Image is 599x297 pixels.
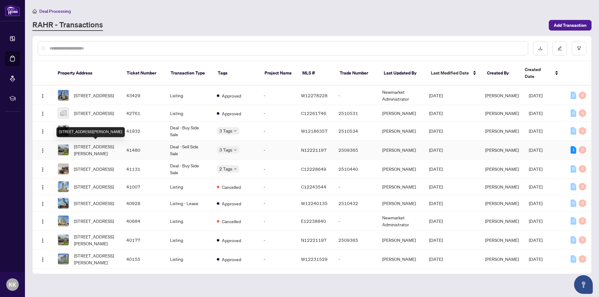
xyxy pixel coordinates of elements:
button: Logo [38,164,48,174]
td: Listing [165,250,212,269]
span: W12186357 [301,128,328,134]
td: - [334,86,377,105]
th: Trade Number [335,61,379,85]
span: [PERSON_NAME] [485,200,519,206]
td: Listing - Lease [165,195,212,212]
td: Listing [165,86,212,105]
span: [STREET_ADDRESS] [74,183,114,190]
span: [PERSON_NAME] [485,237,519,243]
span: [DATE] [429,256,443,262]
div: 0 [571,199,576,207]
div: 0 [571,92,576,99]
img: Logo [40,111,45,116]
td: - [334,250,377,269]
td: Deal - Buy Side Sale [165,122,212,141]
button: Logo [38,90,48,100]
span: [STREET_ADDRESS][PERSON_NAME] [74,143,116,157]
img: thumbnail-img [58,90,69,101]
span: C12228649 [301,166,326,172]
div: 0 [571,255,576,263]
span: Created Date [525,66,551,80]
button: Logo [38,145,48,155]
span: [DATE] [529,110,543,116]
span: [DATE] [429,110,443,116]
span: download [538,46,543,50]
td: [PERSON_NAME] [377,160,424,179]
span: [DATE] [529,128,543,134]
span: [PERSON_NAME] [485,128,519,134]
td: 40155 [121,250,165,269]
span: W12240135 [301,200,328,206]
span: Deal Processing [39,8,71,14]
td: - [334,212,377,231]
td: - [259,105,296,122]
img: thumbnail-img [58,164,69,174]
span: Approved [222,237,241,244]
td: Newmarket Administrator [377,212,424,231]
span: [STREET_ADDRESS] [74,165,114,172]
span: [STREET_ADDRESS] [74,92,114,99]
span: 2 Tags [219,165,232,172]
td: 2510534 [334,122,377,141]
img: thumbnail-img [58,181,69,192]
th: Ticket Number [122,61,166,85]
td: 2509365 [334,231,377,250]
div: 0 [571,236,576,244]
button: Logo [38,216,48,226]
span: 3 Tags [219,146,232,153]
td: 41932 [121,122,165,141]
span: [DATE] [529,237,543,243]
td: [PERSON_NAME] [377,195,424,212]
span: [PERSON_NAME] [485,110,519,116]
span: [STREET_ADDRESS][PERSON_NAME] [74,233,116,247]
img: thumbnail-img [58,145,69,155]
span: [DATE] [529,93,543,98]
td: 42761 [121,105,165,122]
button: Add Transaction [549,20,592,31]
span: Approved [222,256,241,263]
img: thumbnail-img [58,216,69,226]
td: - [259,212,296,231]
span: [DATE] [529,184,543,189]
span: W12231529 [301,256,328,262]
span: [STREET_ADDRESS] [74,218,114,224]
img: Logo [40,167,45,172]
span: [PERSON_NAME] [485,93,519,98]
img: logo [5,5,20,16]
th: Tags [213,61,260,85]
td: [PERSON_NAME] [377,122,424,141]
button: Logo [38,198,48,208]
span: [DATE] [529,147,543,153]
th: Last Modified Date [426,61,482,85]
span: Cancelled [222,184,241,190]
span: [STREET_ADDRESS] [74,200,114,207]
span: KK [9,280,16,289]
td: 40928 [121,195,165,212]
div: 0 [579,165,586,173]
span: N12221197 [301,237,327,243]
img: thumbnail-img [58,198,69,208]
div: 0 [579,92,586,99]
span: E12238840 [301,218,326,224]
div: 0 [579,127,586,135]
div: 0 [579,183,586,190]
td: 2510531 [334,105,377,122]
div: 0 [579,217,586,225]
img: Logo [40,93,45,98]
span: filter [577,46,581,50]
span: [DATE] [429,147,443,153]
img: thumbnail-img [58,254,69,264]
img: Logo [40,238,45,243]
td: 2510432 [334,195,377,212]
td: Deal - Sell Side Sale [165,141,212,160]
img: thumbnail-img [58,235,69,245]
span: Add Transaction [554,20,587,30]
td: - [259,250,296,269]
td: Listing [165,231,212,250]
button: Logo [38,235,48,245]
div: 0 [571,183,576,190]
td: Listing [165,179,212,195]
span: Approved [222,110,241,117]
td: 43429 [121,86,165,105]
img: Logo [40,185,45,190]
